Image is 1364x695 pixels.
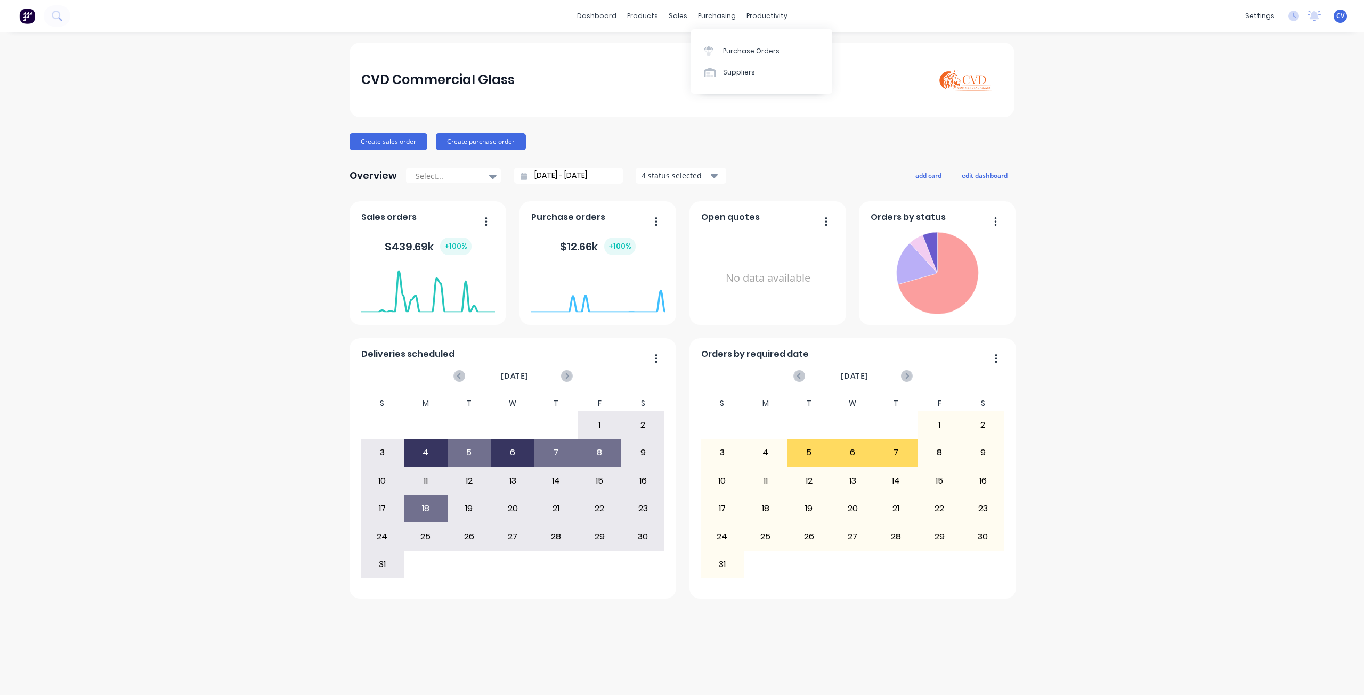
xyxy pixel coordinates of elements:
[491,396,534,411] div: W
[701,468,744,494] div: 10
[701,551,744,578] div: 31
[361,468,404,494] div: 10
[404,396,448,411] div: M
[622,412,664,438] div: 2
[744,468,787,494] div: 11
[961,396,1005,411] div: S
[788,523,831,550] div: 26
[578,495,621,522] div: 22
[871,211,946,224] span: Orders by status
[701,348,809,361] span: Orders by required date
[787,396,831,411] div: T
[636,168,726,184] button: 4 status selected
[448,495,491,522] div: 19
[535,468,578,494] div: 14
[578,412,621,438] div: 1
[918,439,961,466] div: 8
[693,8,741,24] div: purchasing
[701,495,744,522] div: 17
[741,8,793,24] div: productivity
[350,133,427,150] button: Create sales order
[831,439,874,466] div: 6
[1240,8,1280,24] div: settings
[578,396,621,411] div: F
[531,211,605,224] span: Purchase orders
[955,168,1014,182] button: edit dashboard
[361,69,515,91] div: CVD Commercial Glass
[440,238,472,255] div: + 100 %
[962,523,1004,550] div: 30
[622,523,664,550] div: 30
[701,523,744,550] div: 24
[491,439,534,466] div: 6
[578,468,621,494] div: 15
[535,439,578,466] div: 7
[701,228,835,329] div: No data available
[962,412,1004,438] div: 2
[841,370,868,382] span: [DATE]
[604,238,636,255] div: + 100 %
[560,238,636,255] div: $ 12.66k
[744,495,787,522] div: 18
[622,8,663,24] div: products
[350,165,397,186] div: Overview
[918,495,961,522] div: 22
[361,495,404,522] div: 17
[701,211,760,224] span: Open quotes
[361,551,404,578] div: 31
[1336,11,1344,21] span: CV
[361,211,417,224] span: Sales orders
[691,62,832,83] a: Suppliers
[875,468,918,494] div: 14
[385,238,472,255] div: $ 439.69k
[578,439,621,466] div: 8
[744,396,787,411] div: M
[928,52,1003,108] img: CVD Commercial Glass
[622,468,664,494] div: 16
[578,523,621,550] div: 29
[918,468,961,494] div: 15
[831,396,874,411] div: W
[535,495,578,522] div: 21
[918,412,961,438] div: 1
[491,523,534,550] div: 27
[701,396,744,411] div: S
[361,523,404,550] div: 24
[361,396,404,411] div: S
[448,468,491,494] div: 12
[404,439,447,466] div: 4
[744,439,787,466] div: 4
[19,8,35,24] img: Factory
[448,396,491,411] div: T
[831,468,874,494] div: 13
[723,68,755,77] div: Suppliers
[448,439,491,466] div: 5
[962,439,1004,466] div: 9
[875,439,918,466] div: 7
[831,523,874,550] div: 27
[908,168,948,182] button: add card
[663,8,693,24] div: sales
[491,468,534,494] div: 13
[875,495,918,522] div: 21
[404,523,447,550] div: 25
[962,495,1004,522] div: 23
[436,133,526,150] button: Create purchase order
[744,523,787,550] div: 25
[535,523,578,550] div: 28
[788,495,831,522] div: 19
[501,370,529,382] span: [DATE]
[572,8,622,24] a: dashboard
[918,396,961,411] div: F
[404,495,447,522] div: 18
[622,495,664,522] div: 23
[918,523,961,550] div: 29
[875,523,918,550] div: 28
[788,439,831,466] div: 5
[788,468,831,494] div: 12
[622,439,664,466] div: 9
[874,396,918,411] div: T
[642,170,709,181] div: 4 status selected
[404,468,447,494] div: 11
[621,396,665,411] div: S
